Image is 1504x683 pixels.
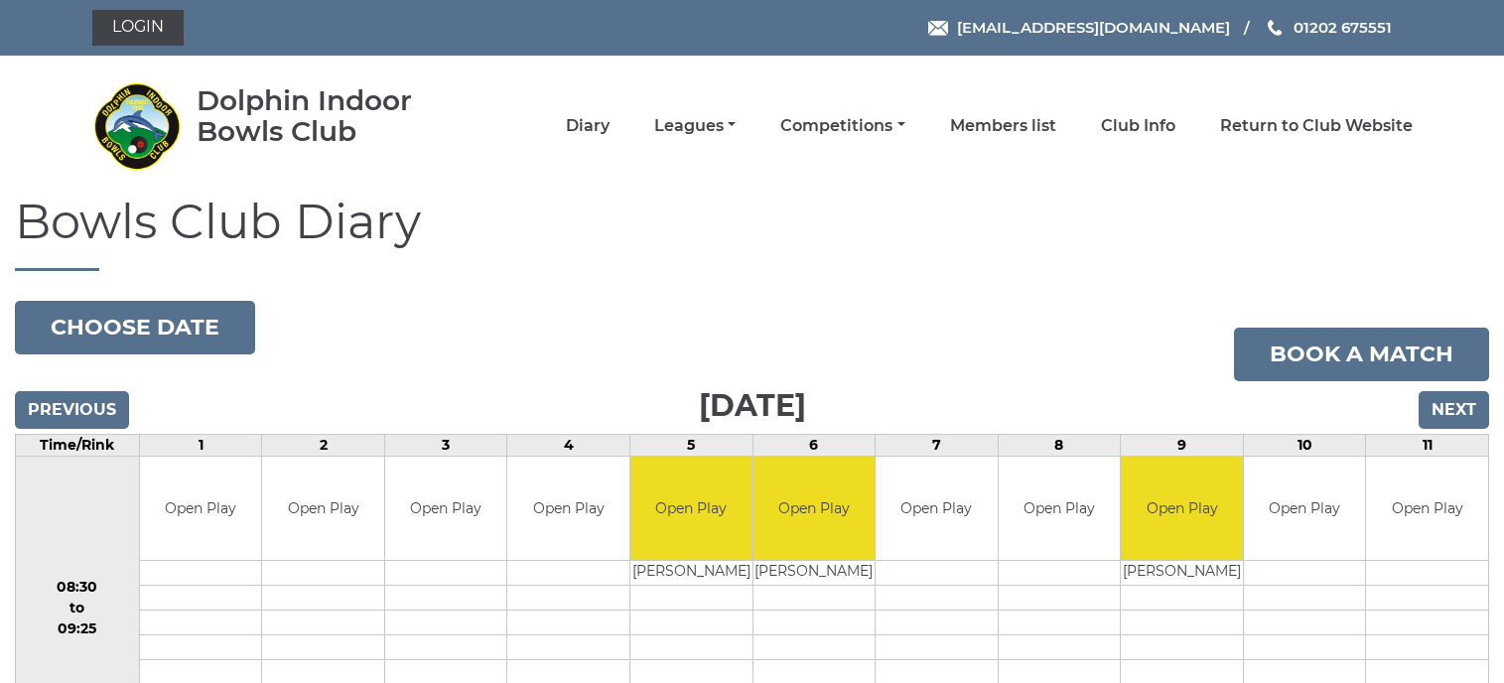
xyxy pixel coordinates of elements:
td: 6 [752,434,876,456]
img: Dolphin Indoor Bowls Club [92,81,182,171]
input: Next [1419,391,1489,429]
td: Open Play [1121,457,1243,561]
a: Email [EMAIL_ADDRESS][DOMAIN_NAME] [928,16,1230,39]
td: 10 [1243,434,1366,456]
td: 7 [876,434,999,456]
button: Choose date [15,301,255,354]
span: 01202 675551 [1294,18,1392,37]
h1: Bowls Club Diary [15,196,1489,271]
a: Phone us 01202 675551 [1265,16,1392,39]
span: [EMAIL_ADDRESS][DOMAIN_NAME] [957,18,1230,37]
a: Return to Club Website [1220,115,1413,137]
a: Book a match [1234,328,1489,381]
td: Open Play [385,457,507,561]
td: 2 [262,434,385,456]
a: Leagues [654,115,736,137]
a: Competitions [780,115,904,137]
a: Diary [566,115,610,137]
td: 5 [630,434,753,456]
td: 1 [139,434,262,456]
td: Open Play [753,457,876,561]
td: Open Play [630,457,752,561]
td: Open Play [507,457,629,561]
td: [PERSON_NAME] [753,561,876,586]
td: 9 [1121,434,1244,456]
img: Phone us [1268,20,1282,36]
img: Email [928,21,948,36]
td: 8 [998,434,1121,456]
td: 4 [507,434,630,456]
td: [PERSON_NAME] [630,561,752,586]
td: Open Play [999,457,1121,561]
a: Login [92,10,184,46]
a: Members list [950,115,1056,137]
td: Open Play [876,457,998,561]
input: Previous [15,391,129,429]
td: Open Play [262,457,384,561]
td: [PERSON_NAME] [1121,561,1243,586]
td: Open Play [1366,457,1488,561]
td: 3 [384,434,507,456]
td: Open Play [140,457,262,561]
div: Dolphin Indoor Bowls Club [197,85,470,147]
td: Time/Rink [16,434,140,456]
a: Club Info [1101,115,1175,137]
td: 11 [1366,434,1489,456]
td: Open Play [1244,457,1366,561]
